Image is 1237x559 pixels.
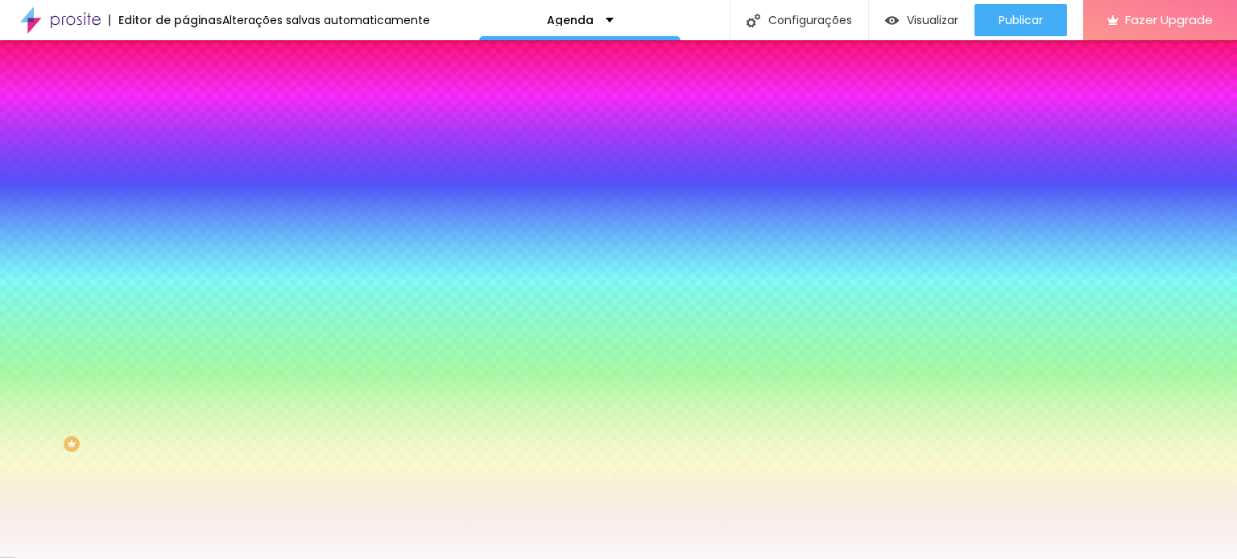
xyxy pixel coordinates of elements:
button: Visualizar [869,4,974,36]
img: view-1.svg [885,14,899,27]
span: Visualizar [907,14,958,27]
button: Publicar [974,4,1067,36]
span: Publicar [999,14,1043,27]
img: Icone [747,14,760,27]
div: Editor de páginas [109,14,222,26]
p: Agenda [547,14,594,26]
span: Fazer Upgrade [1125,13,1213,27]
div: Alterações salvas automaticamente [222,14,430,26]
